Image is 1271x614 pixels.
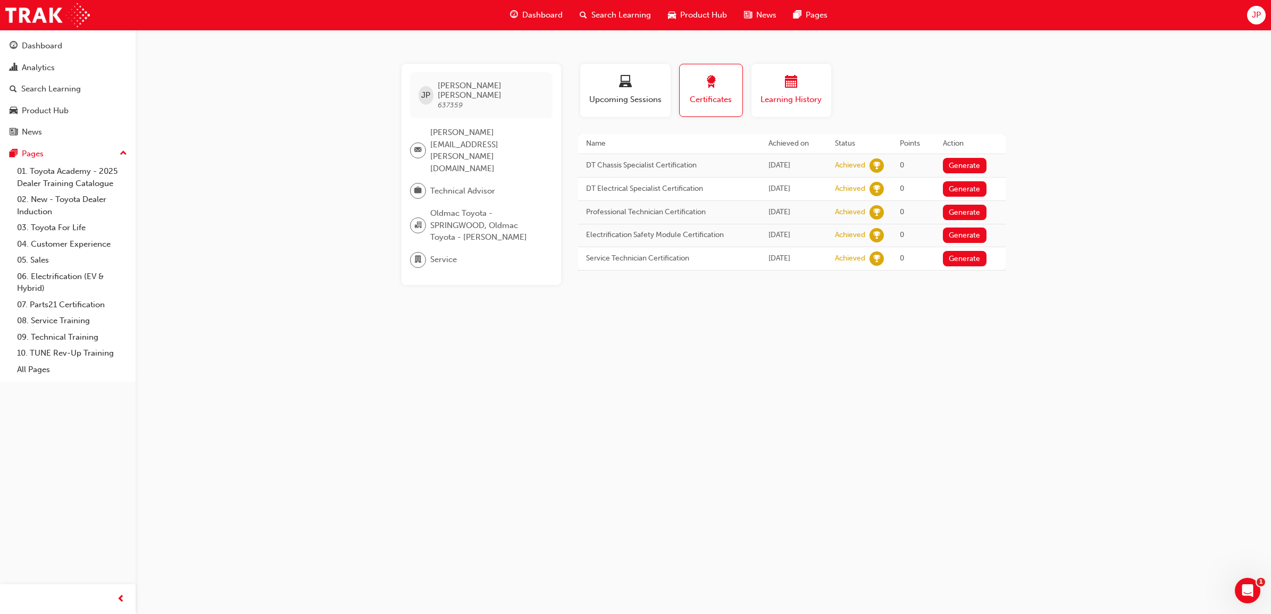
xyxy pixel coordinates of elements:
[117,593,125,606] span: prev-icon
[421,89,430,102] span: JP
[659,4,735,26] a: car-iconProduct Hub
[785,75,798,90] span: calendar-icon
[4,79,131,99] a: Search Learning
[120,147,127,161] span: up-icon
[892,134,935,154] th: Points
[578,247,760,271] td: Service Technician Certification
[768,161,790,170] span: Thu Jun 13 2024 08:30:00 GMT+1000 (Australian Eastern Standard Time)
[751,64,831,117] button: Learning History
[869,251,884,266] span: learningRecordVerb_ACHIEVE-icon
[13,252,131,268] a: 05. Sales
[835,161,865,171] div: Achieved
[793,9,801,22] span: pages-icon
[4,58,131,78] a: Analytics
[668,9,676,22] span: car-icon
[10,128,18,137] span: news-icon
[10,106,18,116] span: car-icon
[768,184,790,193] span: Wed Apr 24 2024 16:30:00 GMT+1000 (Australian Eastern Standard Time)
[10,85,17,94] span: search-icon
[510,9,518,22] span: guage-icon
[571,4,659,26] a: search-iconSearch Learning
[1247,6,1266,24] button: JP
[4,122,131,142] a: News
[430,207,544,243] span: Oldmac Toyota - SPRINGWOOD, Oldmac Toyota - [PERSON_NAME]
[580,9,587,22] span: search-icon
[10,41,18,51] span: guage-icon
[869,182,884,196] span: learningRecordVerb_ACHIEVE-icon
[578,154,760,177] td: DT Chassis Specialist Certification
[1235,578,1260,603] iframe: Intercom live chat
[768,230,790,239] span: Wed Jun 29 2022 17:37:46 GMT+1000 (Australian Eastern Standard Time)
[438,81,543,100] span: [PERSON_NAME] [PERSON_NAME]
[900,184,904,193] span: 0
[22,105,69,117] div: Product Hub
[5,3,90,27] img: Trak
[835,207,865,217] div: Achieved
[13,329,131,346] a: 09. Technical Training
[869,205,884,220] span: learningRecordVerb_ACHIEVE-icon
[10,63,18,73] span: chart-icon
[22,126,42,138] div: News
[869,158,884,173] span: learningRecordVerb_ACHIEVE-icon
[13,220,131,236] a: 03. Toyota For Life
[943,181,986,197] button: Generate
[591,9,651,21] span: Search Learning
[688,94,734,106] span: Certificates
[430,185,495,197] span: Technical Advisor
[13,163,131,191] a: 01. Toyota Academy - 2025 Dealer Training Catalogue
[4,36,131,56] a: Dashboard
[414,253,422,267] span: department-icon
[4,144,131,164] button: Pages
[827,134,892,154] th: Status
[1257,578,1265,586] span: 1
[438,100,463,110] span: 637359
[4,34,131,144] button: DashboardAnalyticsSearch LearningProduct HubNews
[900,161,904,170] span: 0
[835,230,865,240] div: Achieved
[943,228,986,243] button: Generate
[13,297,131,313] a: 07. Parts21 Certification
[1252,9,1261,21] span: JP
[414,184,422,198] span: briefcase-icon
[744,9,752,22] span: news-icon
[756,9,776,21] span: News
[943,205,986,220] button: Generate
[835,254,865,264] div: Achieved
[13,191,131,220] a: 02. New - Toyota Dealer Induction
[13,313,131,329] a: 08. Service Training
[578,200,760,224] td: Professional Technician Certification
[580,64,671,117] button: Upcoming Sessions
[759,94,823,106] span: Learning History
[578,224,760,247] td: Electrification Safety Module Certification
[430,254,457,266] span: Service
[835,184,865,194] div: Achieved
[578,134,760,154] th: Name
[13,361,131,378] a: All Pages
[705,75,717,90] span: award-icon
[680,9,727,21] span: Product Hub
[935,134,1005,154] th: Action
[768,254,790,263] span: Wed Jun 29 2022 00:00:00 GMT+1000 (Australian Eastern Standard Time)
[900,230,904,239] span: 0
[22,62,55,74] div: Analytics
[806,9,827,21] span: Pages
[430,127,544,174] span: [PERSON_NAME][EMAIL_ADDRESS][PERSON_NAME][DOMAIN_NAME]
[414,144,422,157] span: email-icon
[522,9,563,21] span: Dashboard
[414,218,422,232] span: organisation-icon
[760,134,827,154] th: Achieved on
[900,207,904,216] span: 0
[679,64,743,117] button: Certificates
[578,177,760,200] td: DT Electrical Specialist Certification
[13,236,131,253] a: 04. Customer Experience
[619,75,632,90] span: laptop-icon
[785,4,836,26] a: pages-iconPages
[13,345,131,361] a: 10. TUNE Rev-Up Training
[22,148,44,160] div: Pages
[10,149,18,159] span: pages-icon
[735,4,785,26] a: news-iconNews
[588,94,663,106] span: Upcoming Sessions
[869,228,884,242] span: learningRecordVerb_ACHIEVE-icon
[21,83,81,95] div: Search Learning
